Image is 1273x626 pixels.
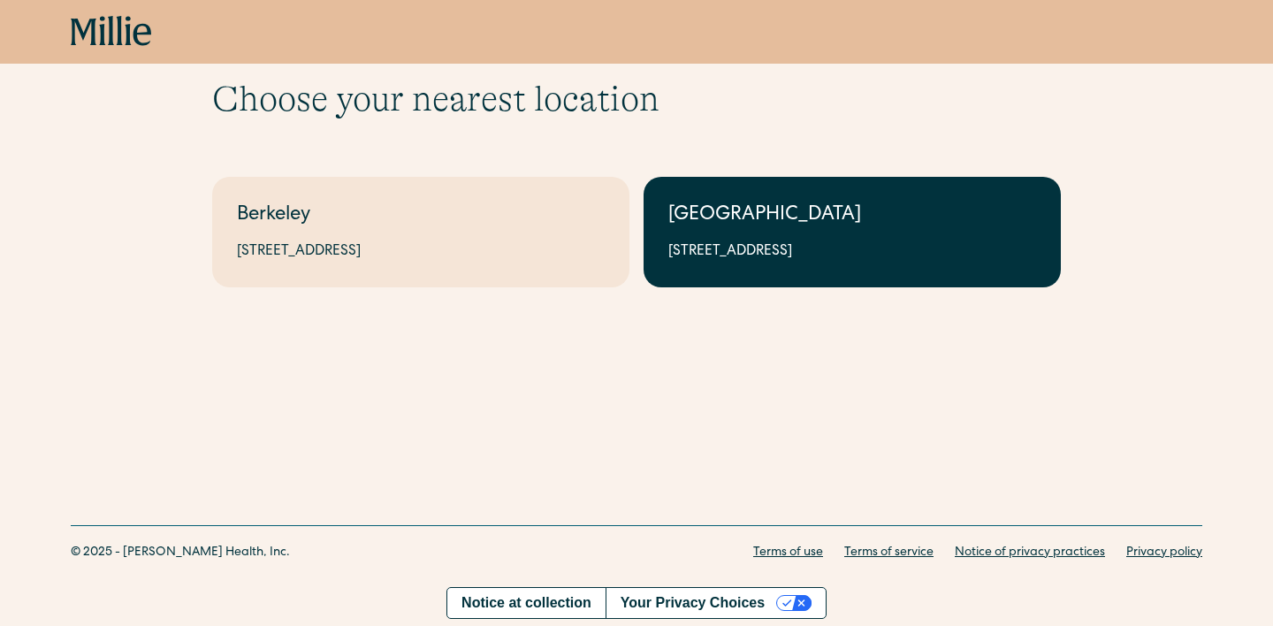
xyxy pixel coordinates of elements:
[668,241,1036,263] div: [STREET_ADDRESS]
[1126,544,1202,562] a: Privacy policy
[955,544,1105,562] a: Notice of privacy practices
[212,177,629,287] a: Berkeley[STREET_ADDRESS]
[668,202,1036,231] div: [GEOGRAPHIC_DATA]
[753,544,823,562] a: Terms of use
[606,588,826,618] button: Your Privacy Choices
[844,544,934,562] a: Terms of service
[644,177,1061,287] a: [GEOGRAPHIC_DATA][STREET_ADDRESS]
[237,202,605,231] div: Berkeley
[237,241,605,263] div: [STREET_ADDRESS]
[71,544,290,562] div: © 2025 - [PERSON_NAME] Health, Inc.
[447,588,606,618] a: Notice at collection
[212,78,1061,120] h1: Choose your nearest location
